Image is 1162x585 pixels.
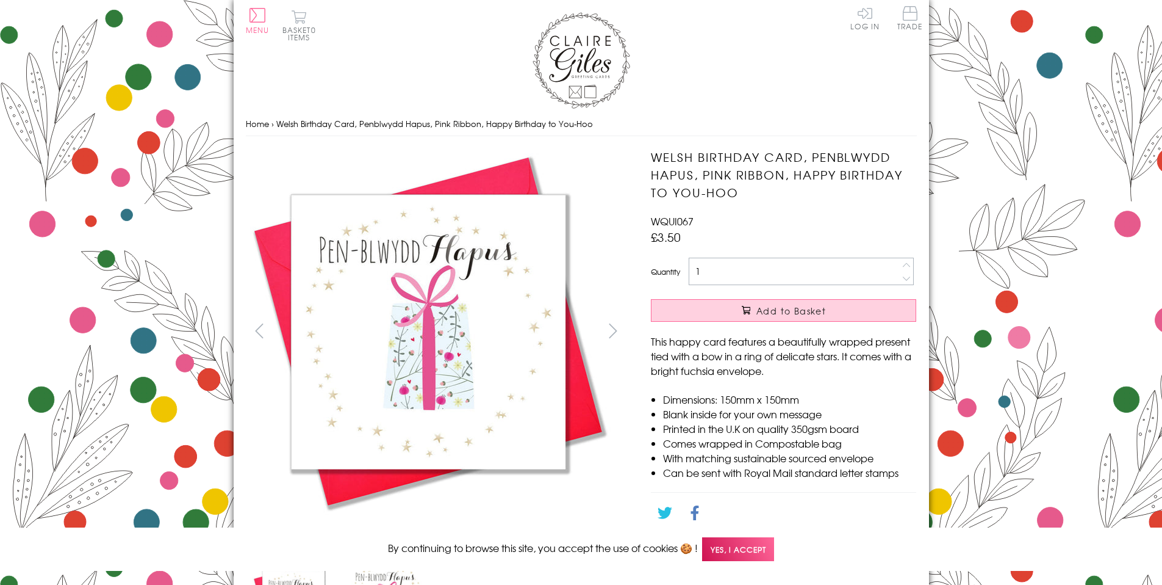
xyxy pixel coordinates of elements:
[246,317,273,344] button: prev
[651,299,916,322] button: Add to Basket
[663,436,916,451] li: Comes wrapped in Compostable bag
[663,465,916,480] li: Can be sent with Royal Mail standard letter stamps
[663,392,916,407] li: Dimensions: 150mm x 150mm
[246,24,270,35] span: Menu
[651,148,916,201] h1: Welsh Birthday Card, Penblwydd Hapus, Pink Ribbon, Happy Birthday to You-Hoo
[663,451,916,465] li: With matching sustainable sourced envelope
[276,118,593,129] span: Welsh Birthday Card, Penblwydd Hapus, Pink Ribbon, Happy Birthday to You-Hoo
[897,6,923,32] a: Trade
[282,10,316,41] button: Basket0 items
[246,112,917,137] nav: breadcrumbs
[246,148,612,515] img: Welsh Birthday Card, Penblwydd Hapus, Pink Ribbon, Happy Birthday to You-Hoo
[850,6,880,30] a: Log In
[651,266,680,277] label: Quantity
[599,317,626,344] button: next
[271,118,274,129] span: ›
[663,421,916,436] li: Printed in the U.K on quality 350gsm board
[651,228,681,245] span: £3.50
[663,407,916,421] li: Blank inside for your own message
[288,24,316,43] span: 0 items
[651,214,694,228] span: WQUI067
[897,6,923,30] span: Trade
[756,305,826,317] span: Add to Basket
[533,12,630,109] img: Claire Giles Greetings Cards
[702,537,774,561] span: Yes, I accept
[651,334,916,378] p: This happy card features a beautifully wrapped present tied with a bow in a ring of delicate star...
[246,8,270,34] button: Menu
[246,118,269,129] a: Home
